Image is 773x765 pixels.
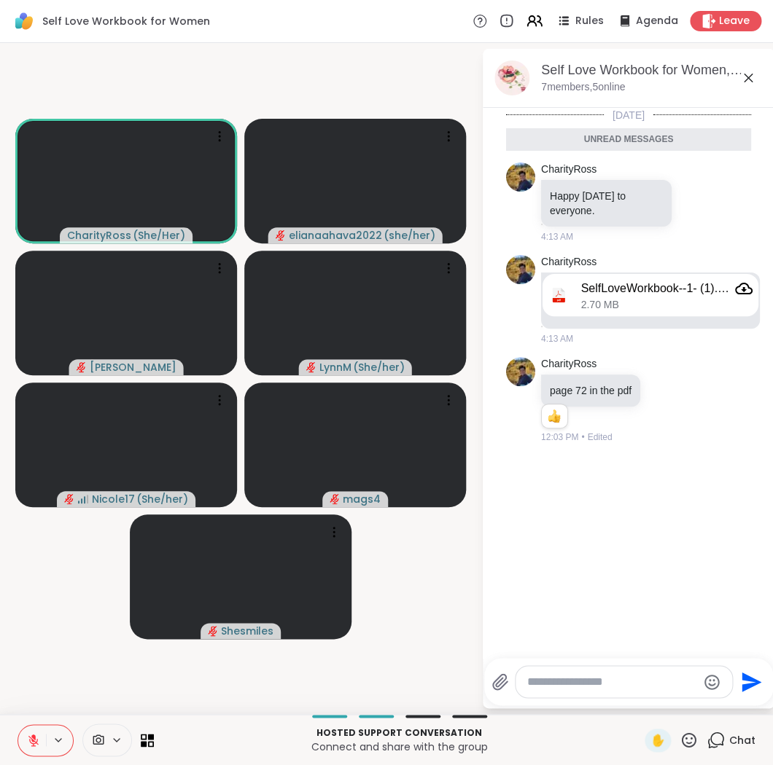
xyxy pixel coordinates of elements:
[703,673,720,691] button: Emoji picker
[506,357,535,386] img: https://sharewell-space-live.sfo3.digitaloceanspaces.com/user-generated/d0fef3f8-78cb-4349-b608-1...
[541,255,597,270] a: CharityRoss
[735,280,753,297] a: Attachment
[550,383,632,398] p: page 72 in the pdf
[306,362,316,372] span: audio-muted
[163,739,636,754] p: Connect and share with the group
[506,255,535,284] img: https://sharewell-space-live.sfo3.digitaloceanspaces.com/user-generated/d0fef3f8-78cb-4349-b608-1...
[550,189,663,218] p: Happy [DATE] to everyone.
[581,281,729,296] div: SelfLoveWorkbook--1- (1).pdf
[546,410,562,422] button: Reactions: like
[77,362,87,372] span: audio-muted
[319,360,351,374] span: LynnM
[604,108,653,122] span: [DATE]
[353,360,405,374] span: ( She/her )
[92,492,135,506] span: Nicole17
[64,494,74,504] span: audio-muted
[208,626,218,636] span: audio-muted
[506,128,751,152] div: Unread messages
[733,665,766,698] button: Send
[650,731,665,749] span: ✋
[163,726,636,739] p: Hosted support conversation
[541,332,573,345] span: 4:13 AM
[575,14,604,28] span: Rules
[581,299,619,311] span: 2.70 MB
[541,61,763,79] div: Self Love Workbook for Women, [DATE]
[42,14,210,28] span: Self Love Workbook for Women
[581,431,584,444] span: •
[541,357,597,372] a: CharityRoss
[330,494,340,504] span: audio-muted
[588,431,613,444] span: Edited
[90,360,176,374] span: [PERSON_NAME]
[289,228,382,243] span: elianaahava2022
[729,733,755,748] span: Chat
[527,675,697,689] textarea: Type your message
[541,80,625,95] p: 7 members, 5 online
[719,14,750,28] span: Leave
[343,492,381,506] span: mags4
[541,431,578,444] span: 12:03 PM
[494,60,529,95] img: Self Love Workbook for Women, Oct 13
[67,228,131,243] span: CharityRoss
[541,230,573,243] span: 4:13 AM
[12,9,36,34] img: ShareWell Logomark
[384,228,435,243] span: ( she/her )
[541,162,597,177] a: CharityRoss
[221,624,273,638] span: Shesmiles
[133,228,185,243] span: ( She/Her )
[136,492,188,506] span: ( She/her )
[276,230,286,240] span: audio-muted
[506,162,535,192] img: https://sharewell-space-live.sfo3.digitaloceanspaces.com/user-generated/d0fef3f8-78cb-4349-b608-1...
[542,404,567,428] div: Reaction list
[636,14,678,28] span: Agenda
